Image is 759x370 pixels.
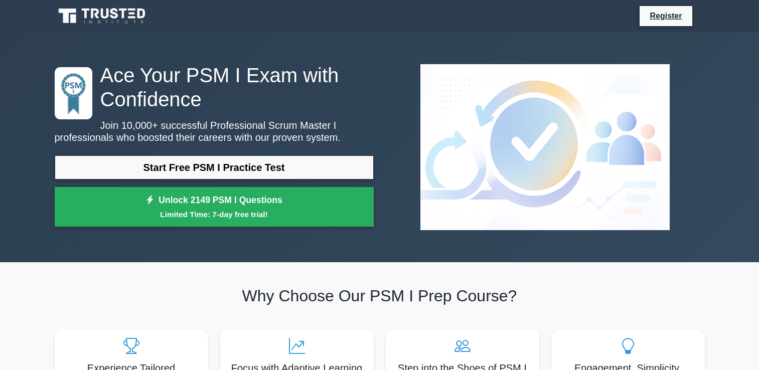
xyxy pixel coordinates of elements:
[55,63,374,111] h1: Ace Your PSM I Exam with Confidence
[67,209,361,220] small: Limited Time: 7-day free trial!
[55,155,374,179] a: Start Free PSM I Practice Test
[412,56,678,238] img: Professional Scrum Master I Preview
[55,187,374,227] a: Unlock 2149 PSM I QuestionsLimited Time: 7-day free trial!
[644,10,688,22] a: Register
[55,119,374,143] p: Join 10,000+ successful Professional Scrum Master I professionals who boosted their careers with ...
[55,286,705,305] h2: Why Choose Our PSM I Prep Course?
